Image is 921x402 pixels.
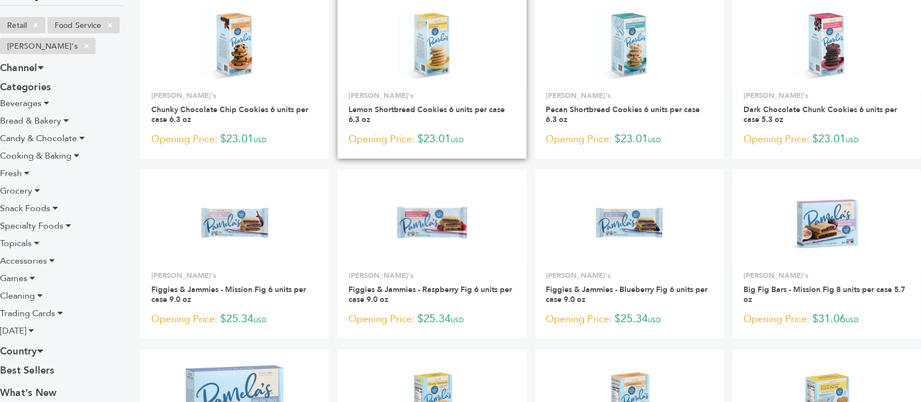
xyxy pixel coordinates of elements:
p: $31.06 [743,311,910,328]
span: USD [253,136,267,144]
p: $23.01 [546,131,713,148]
p: $25.34 [349,311,515,328]
a: Figgies & Jammies - Raspberry Fig 6 units per case 9.0 oz [349,284,512,305]
p: [PERSON_NAME]'s [349,271,515,281]
img: Figgies & Jammies - Blueberry Fig 6 units per case 9.0 oz [590,185,669,264]
img: Figgies & Jammies - Mission Fig 6 units per case 9.0 oz [195,185,274,264]
span: USD [648,136,662,144]
span: × [27,19,45,32]
span: × [78,39,96,53]
img: Lemon Shortbread Cookies 6 units per case 6.3 oz [393,5,472,84]
p: [PERSON_NAME]'s [743,271,910,281]
span: Opening Price: [743,312,810,327]
span: Opening Price: [546,312,612,327]
span: Opening Price: [151,312,217,327]
img: Chunky Chocolate Chip Cookies 6 units per case 6.3 oz [195,5,274,84]
img: Dark Chocolate Chunk Cookies 6 units per case 5.3 oz [787,5,866,84]
span: × [101,19,119,32]
a: Big Fig Bars - Mission Fig 8 units per case 5.7 oz [743,284,905,305]
span: USD [846,316,859,324]
a: Chunky Chocolate Chip Cookies 6 units per case 6.3 oz [151,104,308,125]
p: [PERSON_NAME]'s [546,271,713,281]
p: $23.01 [743,131,910,148]
span: Opening Price: [349,312,415,327]
span: Opening Price: [349,132,415,147]
a: Dark Chocolate Chunk Cookies 6 units per case 5.3 oz [743,104,897,125]
p: [PERSON_NAME]'s [151,271,318,281]
p: [PERSON_NAME]'s [349,91,515,101]
img: Big Fig Bars - Mission Fig 8 units per case 5.7 oz [787,185,866,264]
a: Lemon Shortbread Cookies 6 units per case 6.3 oz [349,104,505,125]
p: [PERSON_NAME]'s [546,91,713,101]
p: $25.34 [546,311,713,328]
img: Figgies & Jammies - Raspberry Fig 6 units per case 9.0 oz [393,185,472,264]
p: $25.34 [151,311,318,328]
span: USD [253,316,267,324]
p: $23.01 [151,131,318,148]
a: Figgies & Jammies - Blueberry Fig 6 units per case 9.0 oz [546,284,708,305]
span: USD [648,316,662,324]
span: Opening Price: [151,132,217,147]
a: Figgies & Jammies - Mission Fig 6 units per case 9.0 oz [151,284,306,305]
p: [PERSON_NAME]'s [151,91,318,101]
p: [PERSON_NAME]'s [743,91,910,101]
img: Pecan Shortbread Cookies 6 units per case 6.3 oz [590,5,669,84]
p: $23.01 [349,131,515,148]
span: USD [846,136,859,144]
span: Opening Price: [546,132,612,147]
span: USD [451,316,464,324]
span: Opening Price: [743,132,810,147]
a: Pecan Shortbread Cookies 6 units per case 6.3 oz [546,104,700,125]
span: USD [451,136,464,144]
li: Food Service [48,17,120,33]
